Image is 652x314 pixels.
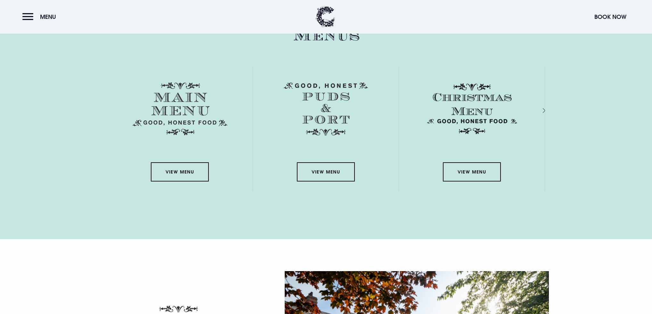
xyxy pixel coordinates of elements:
div: Next slide [534,106,540,115]
span: Menu [40,13,56,20]
a: View Menu [443,162,501,181]
h2: Menus [107,28,545,44]
button: Menu [22,10,59,24]
a: View Menu [297,162,355,181]
img: Menu main menu [133,82,227,135]
button: Book Now [591,10,630,24]
img: Clandeboye Lodge [316,6,335,27]
img: Menu puds and port [284,82,368,136]
img: Christmas Menu SVG [425,82,519,135]
a: View Menu [151,162,208,181]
